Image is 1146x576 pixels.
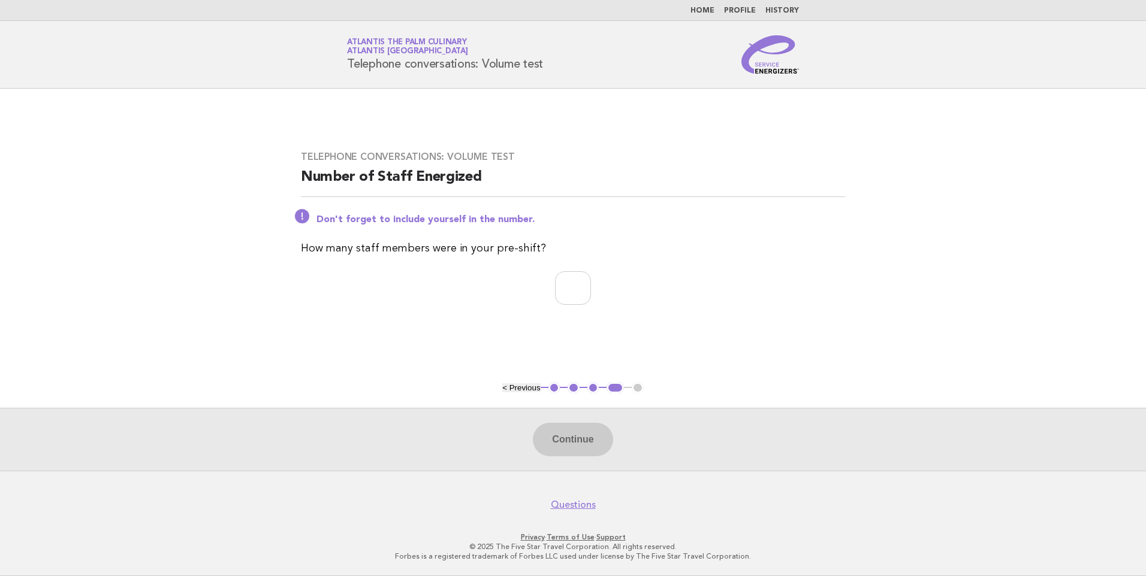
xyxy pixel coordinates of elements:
a: Atlantis The Palm CulinaryAtlantis [GEOGRAPHIC_DATA] [347,38,468,55]
button: 3 [587,382,599,394]
img: Service Energizers [741,35,799,74]
a: Home [690,7,714,14]
button: 2 [568,382,580,394]
span: Atlantis [GEOGRAPHIC_DATA] [347,48,468,56]
a: Profile [724,7,756,14]
p: Forbes is a registered trademark of Forbes LLC used under license by The Five Star Travel Corpora... [206,551,940,561]
p: Don't forget to include yourself in the number. [316,214,845,226]
p: · · [206,532,940,542]
a: Questions [551,499,596,511]
a: Privacy [521,533,545,541]
p: How many staff members were in your pre-shift? [301,240,845,257]
button: < Previous [502,383,540,392]
p: © 2025 The Five Star Travel Corporation. All rights reserved. [206,542,940,551]
button: 4 [607,382,624,394]
a: Terms of Use [547,533,595,541]
a: History [765,7,799,14]
h2: Number of Staff Energized [301,168,845,197]
button: 1 [548,382,560,394]
h3: Telephone conversations: Volume test [301,151,845,163]
a: Support [596,533,626,541]
h1: Telephone conversations: Volume test [347,39,543,70]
